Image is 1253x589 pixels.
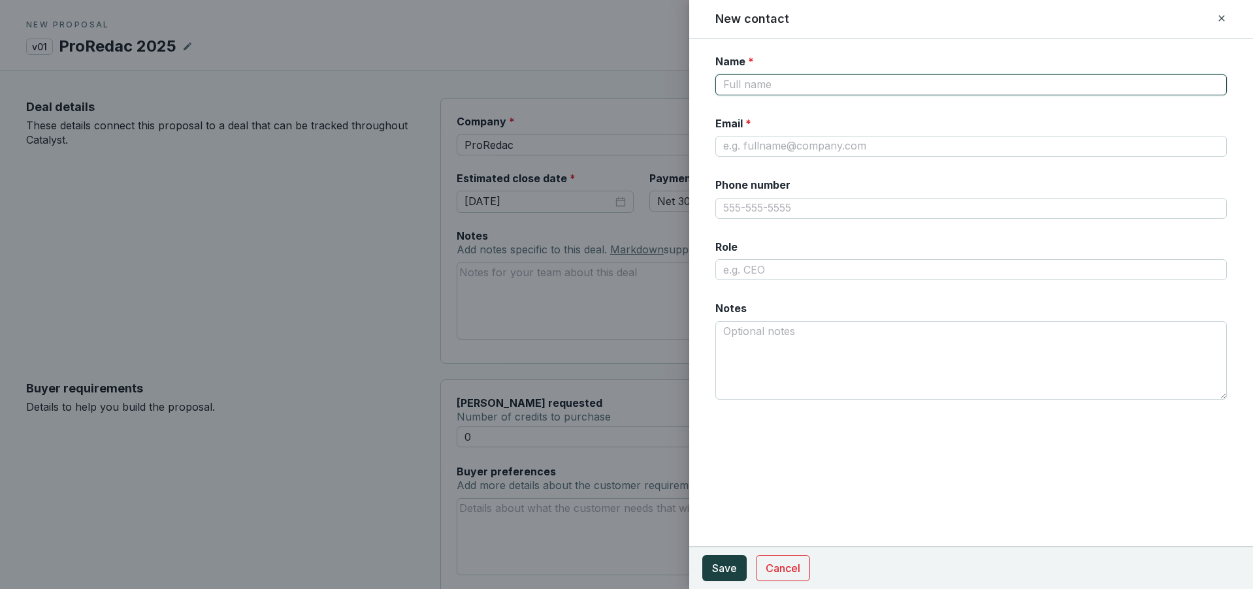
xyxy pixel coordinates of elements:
[702,555,747,581] button: Save
[715,136,1227,157] input: e.g. fullname@company.com
[756,555,810,581] button: Cancel
[715,259,1227,280] input: e.g. CEO
[715,301,747,315] label: Notes
[715,10,789,27] h2: New contact
[715,116,751,131] label: Email
[712,560,737,576] span: Save
[715,74,1227,95] input: Full name
[715,178,790,192] label: Phone number
[715,198,1227,219] input: 555-555-5555
[715,54,754,69] label: Name
[715,240,738,254] label: Role
[766,560,800,576] span: Cancel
